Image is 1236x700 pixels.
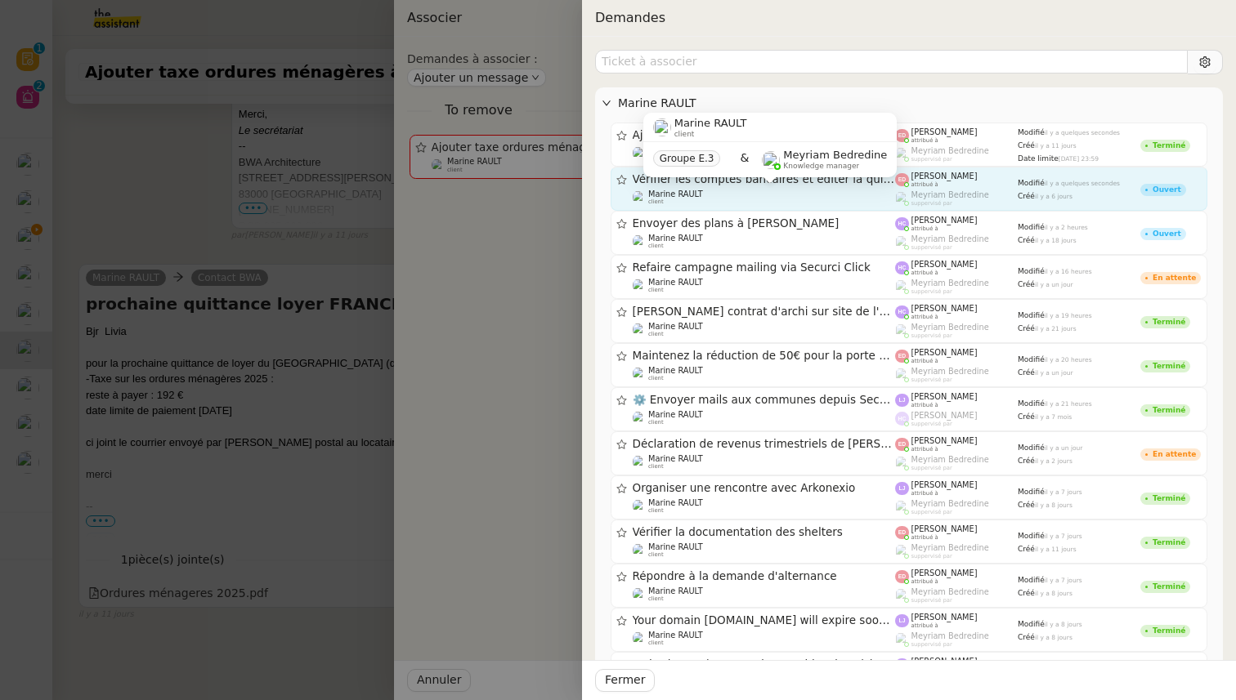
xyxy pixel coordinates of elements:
[633,234,896,250] app-user-detailed-label: client
[1018,457,1035,465] span: Créé
[911,553,952,560] span: suppervisé par
[1035,457,1073,465] span: il y a 2 jours
[911,172,978,181] span: [PERSON_NAME]
[1045,533,1082,540] span: il y a 7 jours
[633,571,896,582] span: Répondre à la demande d'alternance
[911,480,978,489] span: [PERSON_NAME]
[911,181,938,188] span: attribué à
[1045,356,1092,363] span: il y a 20 heures
[911,402,938,408] span: attribué à
[895,191,909,205] img: users%2FaellJyylmXSg4jqeVbanehhyYJm1%2Favatar%2Fprofile-pic%20(4).png
[895,323,909,337] img: users%2FaellJyylmXSg4jqeVbanehhyYJm1%2Favatar%2Fprofile-pic%20(4).png
[911,524,978,533] span: [PERSON_NAME]
[895,456,909,470] img: users%2FaellJyylmXSg4jqeVbanehhyYJm1%2Favatar%2Fprofile-pic%20(4).png
[633,279,647,292] img: users%2Fo4K84Ijfr6OOM0fa5Hz4riIOf4g2%2Favatar%2FChatGPT%20Image%201%20aou%CC%82t%202025%2C%2010_2...
[911,216,978,225] span: [PERSON_NAME]
[895,658,909,672] img: svg
[1035,142,1077,149] span: il y a 11 jours
[911,568,978,577] span: [PERSON_NAME]
[911,465,952,471] span: suppervisé par
[648,278,703,287] span: Marine RAULT
[595,50,1188,74] input: Ticket à associer
[633,174,896,185] span: Vérifier les comptes bancaires et éditer la quittance - 1 octobre 2025
[895,568,1018,585] app-user-label: attribué à
[633,410,896,426] app-user-detailed-label: client
[1018,399,1045,408] span: Modifié
[633,278,896,294] app-user-detailed-label: client
[911,190,989,199] span: Meyriam Bedredine
[1045,621,1082,628] span: il y a 8 jours
[648,507,664,514] span: client
[633,322,896,338] app-user-detailed-label: client
[1035,281,1073,288] span: il y a un jour
[633,631,896,647] app-user-detailed-label: client
[633,631,647,645] img: users%2Fo4K84Ijfr6OOM0fa5Hz4riIOf4g2%2Favatar%2FChatGPT%20Image%201%20aou%CC%82t%202025%2C%2010_2...
[605,671,645,689] span: Fermer
[911,137,938,144] span: attribué à
[1035,590,1073,597] span: il y a 8 jours
[895,279,909,293] img: users%2FaellJyylmXSg4jqeVbanehhyYJm1%2Favatar%2Fprofile-pic%20(4).png
[1018,355,1045,363] span: Modifié
[895,570,909,584] img: svg
[648,586,703,595] span: Marine RAULT
[1018,192,1035,200] span: Créé
[895,588,909,602] img: users%2FaellJyylmXSg4jqeVbanehhyYJm1%2Favatar%2Fprofile-pic%20(4).png
[1018,154,1059,163] span: Date limite
[1018,501,1035,509] span: Créé
[648,366,703,375] span: Marine RAULT
[633,542,896,559] app-user-detailed-label: client
[1018,488,1045,496] span: Modifié
[911,127,978,136] span: [PERSON_NAME]
[740,149,749,170] span: &
[633,130,896,141] span: Ajouter ligne taxe ordures quittance octobre
[895,217,909,231] img: svg
[633,323,647,337] img: users%2Fo4K84Ijfr6OOM0fa5Hz4riIOf4g2%2Favatar%2FChatGPT%20Image%201%20aou%CC%82t%202025%2C%2010_2...
[762,149,887,170] app-user-label: Knowledge manager
[895,394,909,408] img: svg
[911,288,952,295] span: suppervisé par
[633,615,896,626] span: Your domain [DOMAIN_NAME] will expire soon | renew [DATE]
[633,411,647,425] img: users%2Fo4K84Ijfr6OOM0fa5Hz4riIOf4g2%2Favatar%2FChatGPT%20Image%201%20aou%CC%82t%202025%2C%2010_2...
[1018,444,1045,452] span: Modifié
[1153,319,1185,326] div: Terminé
[911,156,952,163] span: suppervisé par
[633,483,896,494] span: Organiser une rencontre avec Arkonexio
[1018,532,1045,540] span: Modifié
[895,304,1018,320] app-user-label: attribué à
[1018,633,1035,641] span: Créé
[1153,363,1185,370] div: Terminé
[911,641,952,648] span: suppervisé par
[911,225,938,232] span: attribué à
[648,331,664,337] span: client
[895,350,909,363] img: svg
[1045,400,1092,408] span: il y a 21 heures
[1018,620,1045,628] span: Modifié
[911,377,952,383] span: suppervisé par
[1153,627,1185,635] div: Terminé
[895,172,1018,188] app-user-label: attribué à
[895,146,1018,163] app-user-label: suppervisé par
[633,306,896,318] span: [PERSON_NAME] contrat d'archi sur site de l'ordre
[895,614,909,628] img: svg
[1018,412,1035,421] span: Créé
[595,87,1223,119] div: Marine RAULT
[633,189,896,206] app-user-detailed-label: client
[633,454,896,470] app-user-detailed-label: client
[783,162,859,171] span: Knowledge manager
[633,455,647,469] img: users%2Fo4K84Ijfr6OOM0fa5Hz4riIOf4g2%2Favatar%2FChatGPT%20Image%201%20aou%CC%82t%202025%2C%2010_2...
[895,216,1018,232] app-user-label: attribué à
[648,640,664,646] span: client
[911,631,989,640] span: Meyriam Bedredine
[1035,369,1073,377] span: il y a un jour
[895,368,909,381] img: users%2FaellJyylmXSg4jqeVbanehhyYJm1%2Favatar%2Fprofile-pic%20(4).png
[1045,224,1088,231] span: il y a 2 heures
[911,543,989,552] span: Meyriam Bedredine
[911,613,978,622] span: [PERSON_NAME]
[911,392,978,401] span: [PERSON_NAME]
[633,498,896,515] app-user-detailed-label: client
[1035,502,1073,509] span: il y a 8 jours
[633,190,647,204] img: users%2Fo4K84Ijfr6OOM0fa5Hz4riIOf4g2%2Favatar%2FChatGPT%20Image%201%20aou%CC%82t%202025%2C%2010_2...
[633,218,896,230] span: Envoyer des plans à [PERSON_NAME]
[895,190,1018,207] app-user-label: suppervisé par
[595,10,665,25] span: Demandes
